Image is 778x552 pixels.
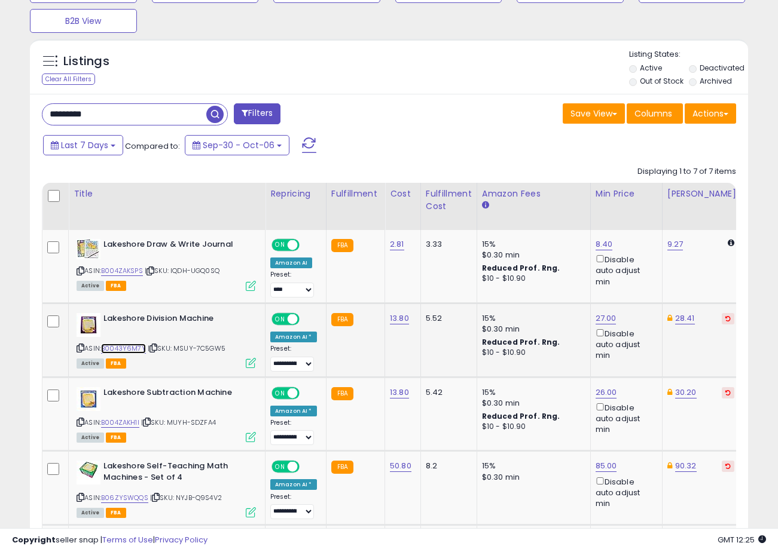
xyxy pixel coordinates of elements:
div: ASIN: [77,239,256,290]
div: seller snap | | [12,535,208,546]
span: | SKU: MUYH-SDZFA4 [141,418,216,427]
span: ON [273,240,288,250]
button: Last 7 Days [43,135,123,155]
a: B0043Y6M7Y [101,344,146,354]
div: Preset: [270,419,317,446]
div: Disable auto adjust min [596,401,653,436]
div: Preset: [270,345,317,372]
div: 5.52 [426,313,468,324]
span: | SKU: IQDH-UGQ0SQ [145,266,219,275]
div: $0.30 min [482,250,581,260]
a: Privacy Policy [155,534,208,545]
small: FBA [331,461,353,474]
a: 30.20 [675,387,697,398]
a: B004ZAKSPS [101,266,143,276]
a: 26.00 [596,387,617,398]
div: Preset: [270,493,317,520]
div: ASIN: [77,387,256,441]
div: Amazon AI * [270,406,317,416]
div: Amazon AI [270,257,312,268]
span: FBA [106,433,126,443]
div: 5.42 [426,387,468,398]
div: $0.30 min [482,398,581,409]
label: Out of Stock [640,76,684,86]
a: B004ZAKH1I [101,418,139,428]
span: Sep-30 - Oct-06 [203,139,274,151]
b: Lakeshore Subtraction Machine [103,387,249,401]
b: Reduced Prof. Rng. [482,263,560,273]
small: Amazon Fees. [482,200,489,211]
div: $0.30 min [482,472,581,483]
div: ASIN: [77,461,256,516]
b: Lakeshore Draw & Write Journal [103,239,249,253]
div: Displaying 1 to 7 of 7 items [637,166,736,177]
span: | SKU: NYJB-Q9S4V2 [150,493,222,502]
h5: Listings [63,53,109,70]
button: Columns [627,103,683,124]
button: Actions [685,103,736,124]
span: All listings currently available for purchase on Amazon [77,358,104,369]
span: 2025-10-14 12:25 GMT [718,534,766,545]
a: 9.27 [667,238,684,250]
span: All listings currently available for purchase on Amazon [77,281,104,291]
div: 8.2 [426,461,468,471]
div: 15% [482,313,581,324]
b: Reduced Prof. Rng. [482,337,560,347]
div: Fulfillment Cost [426,188,472,213]
div: $10 - $10.90 [482,348,581,358]
a: 13.80 [390,312,409,324]
a: 2.81 [390,238,404,250]
span: OFF [298,388,317,398]
span: ON [273,314,288,324]
div: Cost [390,188,416,200]
span: ON [273,388,288,398]
a: 13.80 [390,387,409,398]
span: All listings currently available for purchase on Amazon [77,433,104,443]
div: Amazon AI * [270,332,317,342]
span: Last 7 Days [61,139,108,151]
div: [PERSON_NAME] [667,188,739,200]
button: Save View [563,103,625,124]
div: Min Price [596,188,657,200]
button: B2B View [30,9,137,33]
span: ON [273,462,288,472]
span: Columns [634,108,672,119]
div: Repricing [270,188,321,200]
a: 50.80 [390,460,411,472]
b: Reduced Prof. Rng. [482,411,560,421]
div: Title [74,188,260,200]
label: Archived [700,76,732,86]
img: 41h2rhdAzWL._SL40_.jpg [77,387,100,411]
b: Lakeshore Division Machine [103,313,249,327]
div: Clear All Filters [42,73,95,85]
span: OFF [298,462,317,472]
small: FBA [331,313,353,326]
img: 51xHR5ADf+L._SL40_.jpg [77,313,100,337]
img: 611xD8mlezL._SL40_.jpg [77,239,100,259]
div: Preset: [270,271,317,298]
div: $0.30 min [482,324,581,335]
label: Active [640,63,662,73]
span: FBA [106,508,126,518]
span: | SKU: MSUY-7C5GW5 [148,344,225,353]
div: ASIN: [77,313,256,367]
div: 15% [482,387,581,398]
small: FBA [331,387,353,400]
a: 90.32 [675,460,697,472]
a: 8.40 [596,238,613,250]
a: Terms of Use [102,534,153,545]
small: FBA [331,239,353,252]
a: 27.00 [596,312,617,324]
button: Sep-30 - Oct-06 [185,135,289,155]
span: Compared to: [125,140,180,152]
label: Deactivated [700,63,745,73]
a: 28.41 [675,312,695,324]
a: B06ZYSWQQS [101,493,148,503]
button: Filters [234,103,280,124]
img: 51HNmpPjbSL._SL40_.jpg [77,461,100,484]
div: Disable auto adjust min [596,327,653,361]
div: $10 - $10.90 [482,422,581,432]
b: Lakeshore Self-Teaching Math Machines - Set of 4 [103,461,249,486]
strong: Copyright [12,534,56,545]
div: Amazon Fees [482,188,585,200]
